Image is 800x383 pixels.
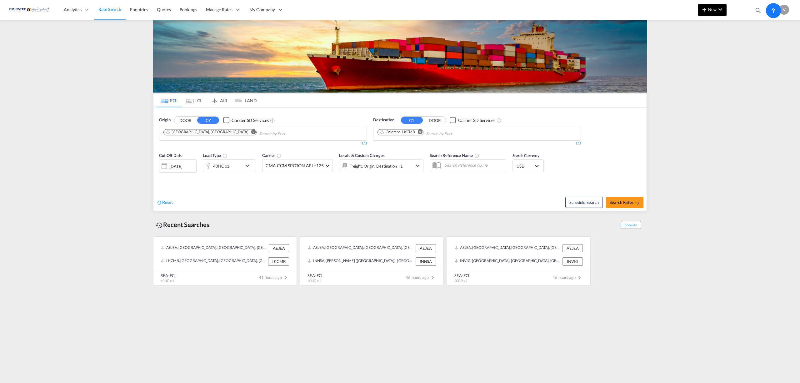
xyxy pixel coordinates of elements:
md-tab-item: FCL [157,93,182,107]
span: 20GP x 1 [454,279,467,283]
div: icon-magnify [755,7,762,16]
span: Analytics [64,7,82,13]
div: INVIG [562,257,583,265]
md-icon: icon-plus 400-fg [701,6,708,13]
div: INNSA, Jawaharlal Nehru (Nhava Sheva), India, Indian Subcontinent, Asia Pacific [308,257,414,265]
div: AEJEA, Jebel Ali, United Arab Emirates, Middle East, Middle East [161,244,267,252]
span: New [701,7,724,12]
img: c67187802a5a11ec94275b5db69a26e6.png [9,3,52,17]
div: SEA-FCL [161,273,177,278]
span: Search Currency [512,153,540,158]
md-tab-item: LAND [232,93,257,107]
input: Chips input. [259,129,318,139]
div: Carrier SD Services [232,117,269,123]
md-chips-wrap: Chips container. Use arrow keys to select chips. [377,127,488,139]
div: LKCMB [268,257,289,265]
div: 40HC x1icon-chevron-down [203,159,256,172]
div: [DATE] [169,164,182,169]
md-icon: icon-backup-restore [156,222,163,229]
button: Remove [414,129,423,136]
div: SEA-FCL [307,273,323,278]
div: AEJEA [416,244,436,252]
span: Search Rates [610,200,640,205]
md-icon: icon-chevron-right [282,274,289,281]
span: Load Type [203,153,227,158]
div: Colombo, LKCMB [380,129,415,135]
button: DOOR [174,117,196,124]
span: 46 hours ago [552,275,583,280]
div: Freight Origin Destination Factory Stuffingicon-chevron-down [339,159,423,172]
span: Manage Rates [206,7,232,13]
button: Remove [247,129,256,136]
span: Help [765,4,776,15]
div: icon-refreshReset [157,199,173,206]
button: CY [401,117,423,124]
div: V [779,5,789,15]
recent-search-card: AEJEA, [GEOGRAPHIC_DATA], [GEOGRAPHIC_DATA], [GEOGRAPHIC_DATA], [GEOGRAPHIC_DATA] AEJEALKCMB, [GE... [153,236,297,286]
span: Reset [162,199,173,205]
div: AEJEA, Jebel Ali, United Arab Emirates, Middle East, Middle East [308,244,414,252]
md-checkbox: Checkbox No Ink [223,117,269,123]
md-pagination-wrapper: Use the left and right arrow keys to navigate between tabs [157,93,257,107]
div: Carrier SD Services [458,117,495,123]
span: USD [517,163,534,169]
span: Cut Off Date [159,153,182,158]
md-icon: icon-magnify [755,7,762,14]
div: 1/3 [373,141,581,146]
div: SEA-FCL [454,273,470,278]
span: Origin [159,117,170,123]
button: Note: By default Schedule search will only considerorigin ports, destination ports and cut off da... [565,197,603,208]
md-select: Select Currency: $ USDUnited States Dollar [516,161,540,170]
button: Search Ratesicon-arrow-right [606,197,643,208]
span: Carrier [262,153,282,158]
div: Press delete to remove this chip. [380,129,416,135]
div: LKCMB, Colombo, Sri Lanka, Indian Subcontinent, Asia Pacific [161,257,267,265]
md-chips-wrap: Chips container. Use arrow keys to select chips. [162,127,321,139]
recent-search-card: AEJEA, [GEOGRAPHIC_DATA], [GEOGRAPHIC_DATA], [GEOGRAPHIC_DATA], [GEOGRAPHIC_DATA] AEJEAINVIG, [GE... [447,236,591,286]
md-icon: The selected Trucker/Carrierwill be displayed in the rate results If the rates are from another f... [277,153,282,158]
md-icon: Unchecked: Search for CY (Container Yard) services for all selected carriers.Checked : Search for... [270,118,275,123]
md-icon: icon-arrow-right [635,201,640,205]
md-icon: icon-chevron-down [717,6,724,13]
div: [DATE] [159,159,197,173]
span: 41 hours ago [259,275,289,280]
span: My Company [249,7,275,13]
span: Search Reference Name [430,153,479,158]
span: Locals & Custom Charges [339,153,385,158]
span: 46 hours ago [406,275,436,280]
recent-search-card: AEJEA, [GEOGRAPHIC_DATA], [GEOGRAPHIC_DATA], [GEOGRAPHIC_DATA], [GEOGRAPHIC_DATA] AEJEAINNSA, [PE... [300,236,444,286]
span: Rate Search [98,7,121,12]
button: DOOR [424,117,446,124]
md-icon: icon-airplane [211,97,218,102]
div: AEJEA [269,244,289,252]
span: CMA CGM SPOTON API +125 [266,163,324,169]
md-icon: Your search will be saved by the below given name [474,153,479,158]
div: Help [765,4,779,16]
input: Chips input. [426,129,485,139]
md-icon: icon-chevron-right [576,274,583,281]
md-checkbox: Checkbox No Ink [450,117,495,123]
md-datepicker: Select [159,172,164,180]
span: Quotes [157,7,171,12]
span: Show All [621,221,641,229]
md-icon: icon-information-outline [222,153,227,158]
div: INVIG, Vizagapatanam, India, Indian Subcontinent, Asia Pacific [455,257,561,265]
div: AEJEA [562,244,583,252]
input: Search Reference Name [442,160,506,170]
md-icon: icon-chevron-down [243,162,254,169]
div: AEJEA, Jebel Ali, United Arab Emirates, Middle East, Middle East [455,244,561,252]
button: CY [197,117,219,124]
md-icon: icon-chevron-down [414,162,422,169]
md-tab-item: AIR [207,93,232,107]
md-icon: Unchecked: Search for CY (Container Yard) services for all selected carriers.Checked : Search for... [497,118,502,123]
img: LCL+%26+FCL+BACKGROUND.png [153,20,647,93]
div: Freight Origin Destination Factory Stuffing [349,162,403,170]
span: 40HC x 1 [307,279,321,283]
div: Press delete to remove this chip. [166,129,249,135]
div: 1/3 [159,141,367,146]
div: 40HC x1 [213,162,229,170]
div: INNSA [416,257,436,265]
md-icon: icon-chevron-right [429,274,436,281]
span: Bookings [180,7,197,12]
